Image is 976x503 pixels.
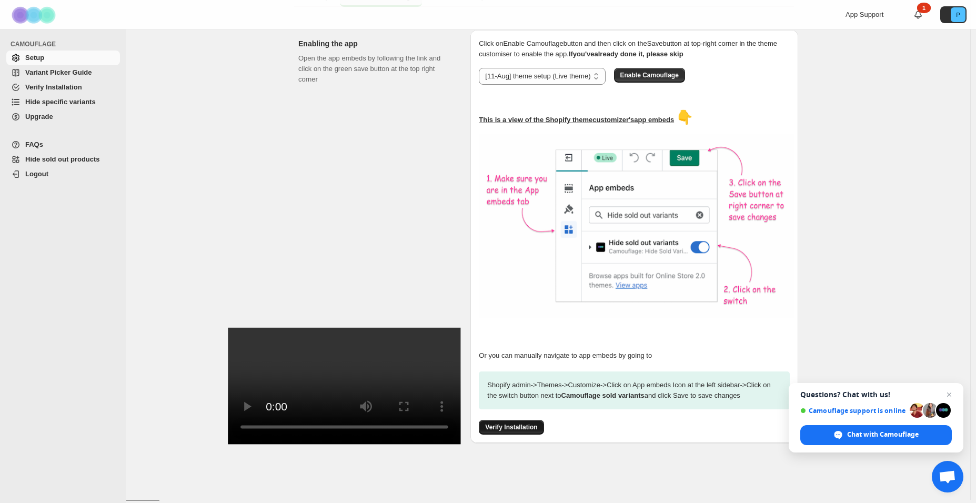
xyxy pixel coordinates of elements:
[25,113,53,120] span: Upgrade
[940,6,967,23] button: Avatar with initials P
[25,140,43,148] span: FAQs
[800,390,952,399] span: Questions? Chat with us!
[932,461,963,492] div: Open chat
[8,1,61,29] img: Camouflage
[6,109,120,124] a: Upgrade
[956,12,960,18] text: P
[6,65,120,80] a: Variant Picker Guide
[479,423,544,431] a: Verify Installation
[479,350,790,361] p: Or you can manually navigate to app embeds by going to
[6,152,120,167] a: Hide sold out products
[676,109,693,125] span: 👇
[228,328,461,444] video: Enable Camouflage in theme app embeds
[25,155,100,163] span: Hide sold out products
[614,68,685,83] button: Enable Camouflage
[951,7,965,22] span: Avatar with initials P
[25,68,92,76] span: Variant Picker Guide
[6,167,120,182] a: Logout
[479,38,790,59] p: Click on Enable Camouflage button and then click on the Save button at top-right corner in the th...
[913,9,923,20] a: 1
[485,423,537,431] span: Verify Installation
[943,388,955,401] span: Close chat
[561,391,645,399] strong: Camouflage sold variants
[6,51,120,65] a: Setup
[11,40,121,48] span: CAMOUFLAGE
[479,134,794,318] img: camouflage-enable
[800,407,906,415] span: Camouflage support is online
[479,116,674,124] u: This is a view of the Shopify theme customizer's app embeds
[846,11,883,18] span: App Support
[25,54,44,62] span: Setup
[614,71,685,79] a: Enable Camouflage
[569,50,683,58] b: If you've already done it, please skip
[800,425,952,445] div: Chat with Camouflage
[25,170,48,178] span: Logout
[479,371,790,409] p: Shopify admin -> Themes -> Customize -> Click on App embeds Icon at the left sidebar -> Click on ...
[620,71,679,79] span: Enable Camouflage
[6,137,120,152] a: FAQs
[25,83,82,91] span: Verify Installation
[847,430,919,439] span: Chat with Camouflage
[917,3,931,13] div: 1
[6,80,120,95] a: Verify Installation
[25,98,96,106] span: Hide specific variants
[479,420,544,435] button: Verify Installation
[298,38,454,49] h2: Enabling the app
[6,95,120,109] a: Hide specific variants
[298,53,454,429] div: Open the app embeds by following the link and click on the green save button at the top right corner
